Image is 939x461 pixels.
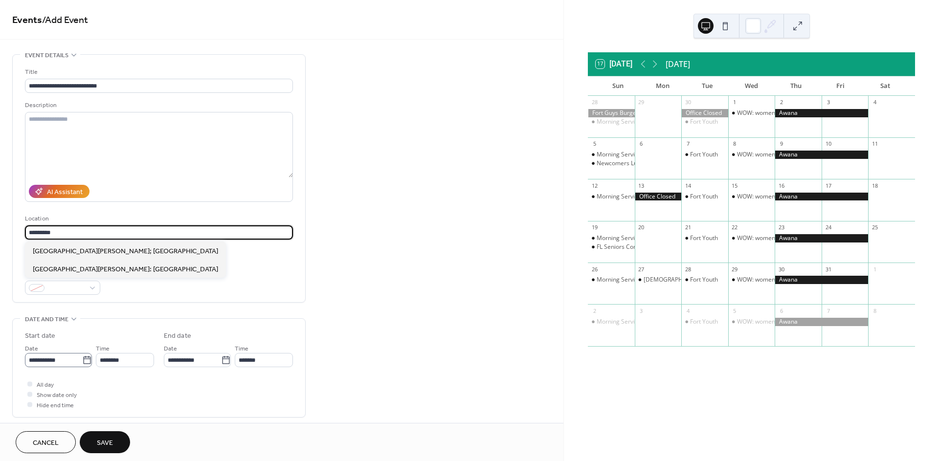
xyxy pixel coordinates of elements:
div: AI Assistant [47,187,83,198]
div: Fort Youth [690,193,718,201]
div: Morning Service [588,318,635,326]
div: Title [25,67,291,77]
div: 6 [778,307,785,314]
button: Cancel [16,431,76,453]
div: Tue [685,76,729,96]
div: FL Seniors Community: Monthly Worship Service [588,243,635,251]
div: Fort Youth [681,276,728,284]
div: WOW: women's group [728,276,775,284]
div: Newcomers Lunch [588,159,635,168]
div: WOW: women's group [737,151,797,159]
div: Fort Youth [681,151,728,159]
span: Date [164,344,177,354]
span: Date and time [25,314,68,325]
div: FL Seniors Community: Monthly Worship Service [597,243,728,251]
div: 3 [825,99,832,106]
div: 29 [638,99,645,106]
div: 16 [778,182,785,189]
div: Morning Service [597,118,641,126]
div: 22 [731,224,738,231]
div: 4 [684,307,692,314]
div: Fort Youth [690,118,718,126]
div: Thu [774,76,818,96]
div: Fri [818,76,863,96]
div: Fort Youth [690,276,718,284]
span: Event details [25,50,68,61]
div: 17 [825,182,832,189]
div: 15 [731,182,738,189]
div: 2 [591,307,598,314]
div: 5 [731,307,738,314]
div: 26 [591,265,598,273]
span: Show date only [37,390,77,400]
span: [GEOGRAPHIC_DATA][PERSON_NAME]: [GEOGRAPHIC_DATA] [33,264,218,275]
div: WOW: women's group [737,109,797,117]
div: 12 [591,182,598,189]
div: Fort Youth [681,118,728,126]
div: 11 [871,140,878,148]
div: 31 [825,265,832,273]
div: Wed [729,76,774,96]
div: Morning Service [597,276,641,284]
button: AI Assistant [29,185,89,198]
div: WOW: women's group [728,151,775,159]
div: WOW: women's group [737,276,797,284]
div: Fort Guys Burgers [588,109,635,117]
span: Save [97,438,113,448]
div: 1 [871,265,878,273]
div: 4 [871,99,878,106]
div: 13 [638,182,645,189]
div: Fort Youth [681,234,728,242]
div: Awana [775,109,868,117]
div: [DATE] [666,58,690,70]
div: Fort Youth [690,318,718,326]
div: Awana [775,151,868,159]
span: Time [235,344,248,354]
div: WOW: women's group [737,234,797,242]
div: 8 [731,140,738,148]
div: 21 [684,224,692,231]
div: 9 [778,140,785,148]
div: WOW: women's group [737,193,797,201]
div: Morning Service [597,193,641,201]
div: 3 [638,307,645,314]
div: WOW: women's group [728,234,775,242]
span: Cancel [33,438,59,448]
span: All day [37,380,54,390]
div: 2 [778,99,785,106]
span: Date [25,344,38,354]
button: Save [80,431,130,453]
div: Awana [775,276,868,284]
div: Fort Youth [690,151,718,159]
div: Awana [775,193,868,201]
div: 5 [591,140,598,148]
div: WOW: women's group [728,109,775,117]
div: 10 [825,140,832,148]
div: 14 [684,182,692,189]
div: Morning Service [588,118,635,126]
div: Morning Service [588,276,635,284]
div: 8 [871,307,878,314]
div: 28 [684,265,692,273]
div: End date [164,331,191,341]
div: 25 [871,224,878,231]
div: Office Closed [635,193,682,201]
div: Morning Service [588,151,635,159]
div: Fort Youth [681,193,728,201]
div: Newcomers Lunch [597,159,647,168]
div: Morning Service [597,151,641,159]
div: 24 [825,224,832,231]
div: Morning Service [597,318,641,326]
div: Fort Youth [690,234,718,242]
div: Morning Service [588,234,635,242]
span: Hide end time [37,400,74,411]
div: Morning Service [597,234,641,242]
div: Start date [25,331,55,341]
div: Mon [640,76,685,96]
div: 20 [638,224,645,231]
div: 29 [731,265,738,273]
div: WOW: women's group [728,193,775,201]
div: 27 [638,265,645,273]
div: Awana [775,234,868,242]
